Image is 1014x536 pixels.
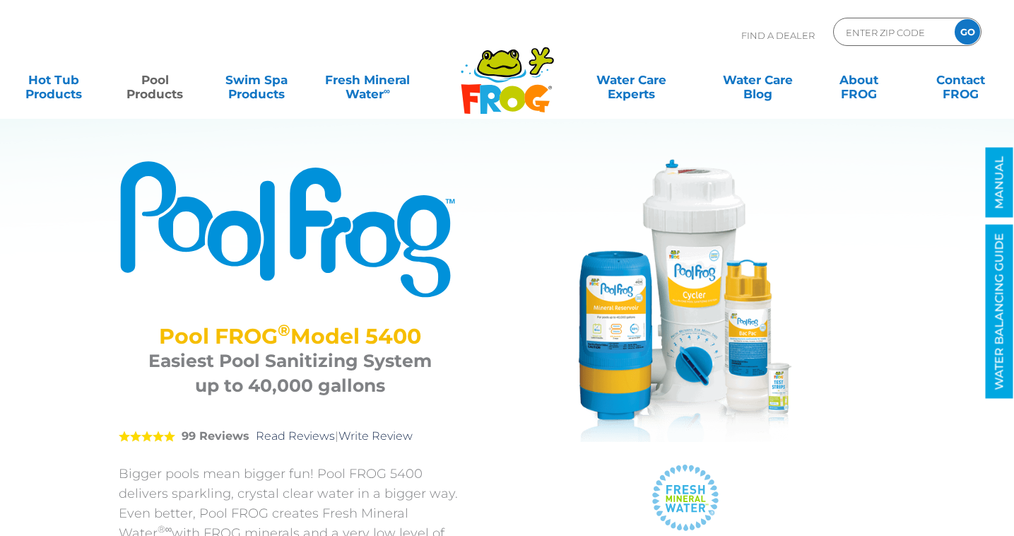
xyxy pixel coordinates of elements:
a: Fresh MineralWater∞ [318,66,417,94]
div: | [119,409,461,464]
sup: ® [278,320,290,340]
a: WATER BALANCING GUIDE [986,225,1013,399]
sup: ®∞ [158,523,172,535]
p: Find A Dealer [741,18,815,53]
img: Product Logo [119,159,461,299]
a: ContactFROG [921,66,1000,94]
a: Water CareExperts [567,66,695,94]
a: Water CareBlog [718,66,797,94]
strong: 99 Reviews [182,429,249,443]
span: 5 [119,431,175,442]
img: Frog Products Logo [453,28,562,115]
a: PoolProducts [115,66,194,94]
h3: Easiest Pool Sanitizing System up to 40,000 gallons [136,349,444,398]
a: AboutFROG [820,66,899,94]
a: Swim SpaProducts [217,66,296,94]
a: MANUAL [986,148,1013,218]
a: Write Review [338,429,413,443]
a: Read Reviews [256,429,335,443]
h2: Pool FROG Model 5400 [136,324,444,349]
sup: ∞ [384,86,390,96]
input: GO [955,19,980,45]
a: Hot TubProducts [14,66,93,94]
